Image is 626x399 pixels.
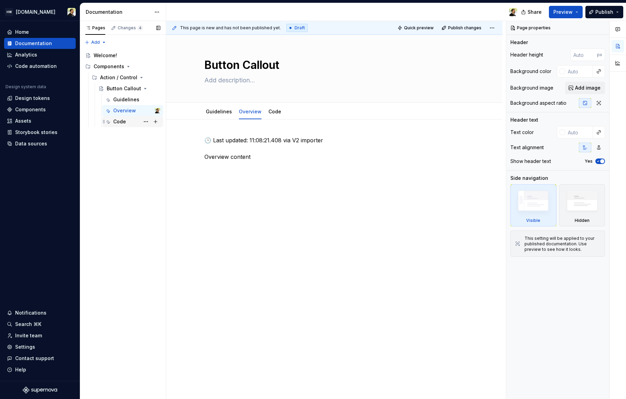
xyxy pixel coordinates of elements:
[510,144,544,151] div: Text alignment
[15,332,42,339] div: Invite team
[1,4,78,19] button: HW[DOMAIN_NAME]Honza Toman
[113,96,139,103] div: Guidelines
[575,84,601,91] span: Add image
[15,40,52,47] div: Documentation
[206,109,232,114] a: Guidelines
[15,117,31,124] div: Assets
[155,108,160,113] img: Honza Toman
[4,341,76,352] a: Settings
[15,129,57,136] div: Storybook stories
[15,344,35,350] div: Settings
[113,118,126,125] div: Code
[4,138,76,149] a: Data sources
[86,9,151,16] div: Documentation
[4,49,76,60] a: Analytics
[236,104,264,119] div: Overview
[15,140,47,147] div: Data sources
[102,116,163,127] a: Code
[15,95,50,102] div: Design tokens
[15,106,46,113] div: Components
[585,158,593,164] label: Yes
[553,9,573,16] span: Preview
[4,127,76,138] a: Storybook stories
[509,8,517,16] img: Honza Toman
[4,61,76,72] a: Code automation
[83,61,163,72] div: Components
[4,364,76,375] button: Help
[85,25,105,31] div: Pages
[203,57,463,73] textarea: Button Callout
[107,85,141,92] div: Button Callout
[524,236,601,252] div: This setting will be applied to your published documentation. Use preview to see how it looks.
[510,158,551,165] div: Show header text
[23,387,57,393] svg: Supernova Logo
[15,51,37,58] div: Analytics
[510,39,528,46] div: Header
[15,355,54,362] div: Contact support
[510,51,543,58] div: Header height
[595,9,613,16] span: Publish
[4,38,76,49] a: Documentation
[266,104,284,119] div: Code
[4,330,76,341] a: Invite team
[526,218,540,223] div: Visible
[83,50,163,61] a: Welcome!
[15,321,41,328] div: Search ⌘K
[83,38,108,47] button: Add
[67,8,76,16] img: Honza Toman
[91,40,100,45] span: Add
[565,82,605,94] button: Add image
[549,6,583,18] button: Preview
[6,84,46,90] div: Design system data
[239,109,262,114] a: Overview
[94,52,117,59] div: Welcome!
[15,366,26,373] div: Help
[565,65,593,78] input: Auto
[118,25,143,31] div: Changes
[113,107,136,114] div: Overview
[4,115,76,126] a: Assets
[510,175,548,182] div: Side navigation
[4,307,76,318] button: Notifications
[597,52,602,58] p: px
[510,84,553,91] div: Background image
[94,63,124,70] div: Components
[96,83,163,94] a: Button Callout
[102,94,163,105] a: Guidelines
[510,184,556,226] div: Visible
[295,25,305,31] span: Draft
[137,25,143,31] span: 4
[4,353,76,364] button: Contact support
[404,25,434,31] span: Quick preview
[16,9,55,16] div: [DOMAIN_NAME]
[268,109,281,114] a: Code
[448,25,481,31] span: Publish changes
[565,126,593,139] input: Auto
[4,319,76,330] button: Search ⌘K
[15,29,29,35] div: Home
[204,136,465,161] p: 🕒 Last updated: 11:08:21.408 via V2 importer Overview content
[100,74,137,81] div: Action / Control
[180,25,281,31] span: This page is new and has not been published yet.
[510,68,551,75] div: Background color
[83,50,163,127] div: Page tree
[15,63,57,70] div: Code automation
[4,27,76,38] a: Home
[203,104,235,119] div: Guidelines
[15,309,46,316] div: Notifications
[518,6,546,18] button: Share
[559,184,605,226] div: Hidden
[102,105,163,116] a: OverviewHonza Toman
[575,218,590,223] div: Hidden
[510,100,566,106] div: Background aspect ratio
[4,93,76,104] a: Design tokens
[4,104,76,115] a: Components
[89,72,163,83] div: Action / Control
[528,9,542,16] span: Share
[585,6,623,18] button: Publish
[510,129,534,136] div: Text color
[510,116,538,123] div: Header text
[439,23,485,33] button: Publish changes
[395,23,437,33] button: Quick preview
